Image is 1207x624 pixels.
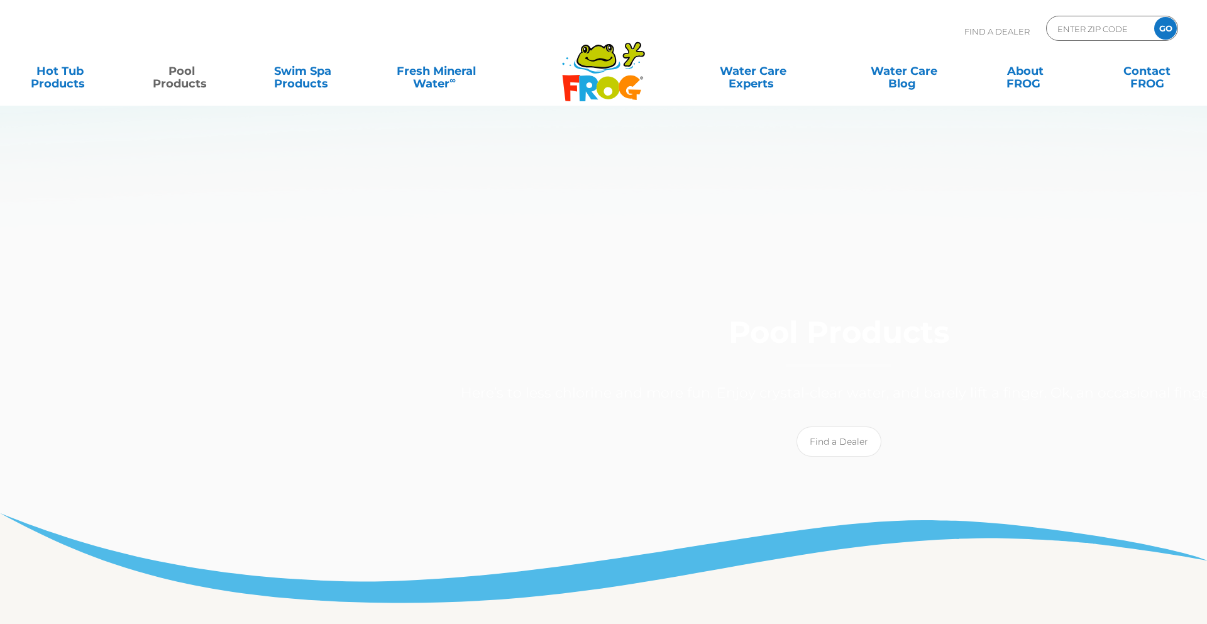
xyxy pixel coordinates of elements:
[13,58,107,84] a: Hot TubProducts
[555,25,652,102] img: Frog Products Logo
[964,16,1030,47] p: Find A Dealer
[1154,17,1177,40] input: GO
[857,58,951,84] a: Water CareBlog
[256,58,350,84] a: Swim SpaProducts
[676,58,829,84] a: Water CareExperts
[134,58,228,84] a: PoolProducts
[796,426,881,457] a: Find a Dealer
[377,58,495,84] a: Fresh MineralWater∞
[1100,58,1194,84] a: ContactFROG
[978,58,1072,84] a: AboutFROG
[449,75,456,85] sup: ∞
